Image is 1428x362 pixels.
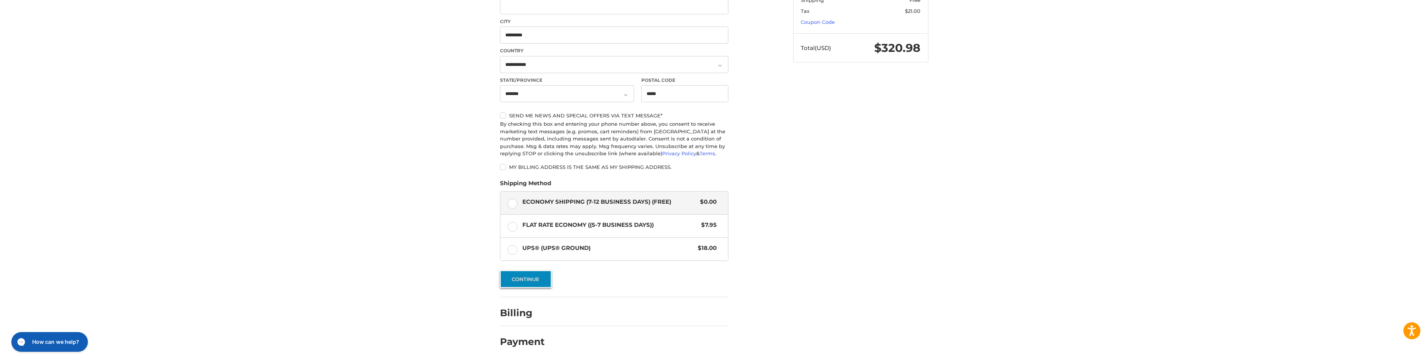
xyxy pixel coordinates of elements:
[500,77,634,84] label: State/Province
[522,221,698,229] span: Flat Rate Economy ((5-7 Business Days))
[641,77,728,84] label: Postal Code
[1366,342,1428,362] iframe: Google Customer Reviews
[522,244,694,253] span: UPS® (UPS® Ground)
[801,19,835,25] a: Coupon Code
[500,47,728,54] label: Country
[500,18,728,25] label: City
[500,164,728,170] label: My billing address is the same as my shipping address.
[694,244,717,253] span: $18.00
[500,307,544,319] h2: Billing
[500,270,552,288] button: Continue
[905,8,920,14] span: $21.00
[522,198,697,206] span: Economy Shipping (7-12 Business Days) (Free)
[874,41,920,55] span: $320.98
[698,221,717,229] span: $7.95
[801,44,831,51] span: Total (USD)
[500,120,728,158] div: By checking this box and entering your phone number above, you consent to receive marketing text ...
[697,198,717,206] span: $0.00
[801,8,809,14] span: Tax
[700,150,715,156] a: Terms
[662,150,696,156] a: Privacy Policy
[500,112,728,119] label: Send me news and special offers via text message*
[8,329,90,354] iframe: Gorgias live chat messenger
[500,336,545,348] h2: Payment
[500,179,551,191] legend: Shipping Method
